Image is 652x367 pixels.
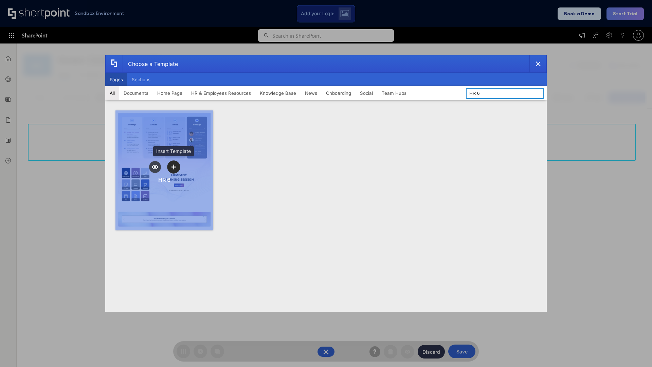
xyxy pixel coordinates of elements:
button: Social [356,86,377,100]
button: Knowledge Base [255,86,301,100]
button: All [105,86,119,100]
button: Home Page [153,86,187,100]
button: Team Hubs [377,86,411,100]
button: Pages [105,73,127,86]
button: Sections [127,73,155,86]
input: Search [466,88,544,99]
div: HR 6 [158,176,170,183]
button: News [301,86,322,100]
button: HR & Employees Resources [187,86,255,100]
div: Choose a Template [123,55,178,72]
button: Documents [119,86,153,100]
iframe: Chat Widget [618,334,652,367]
div: template selector [105,55,547,312]
button: Onboarding [322,86,356,100]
